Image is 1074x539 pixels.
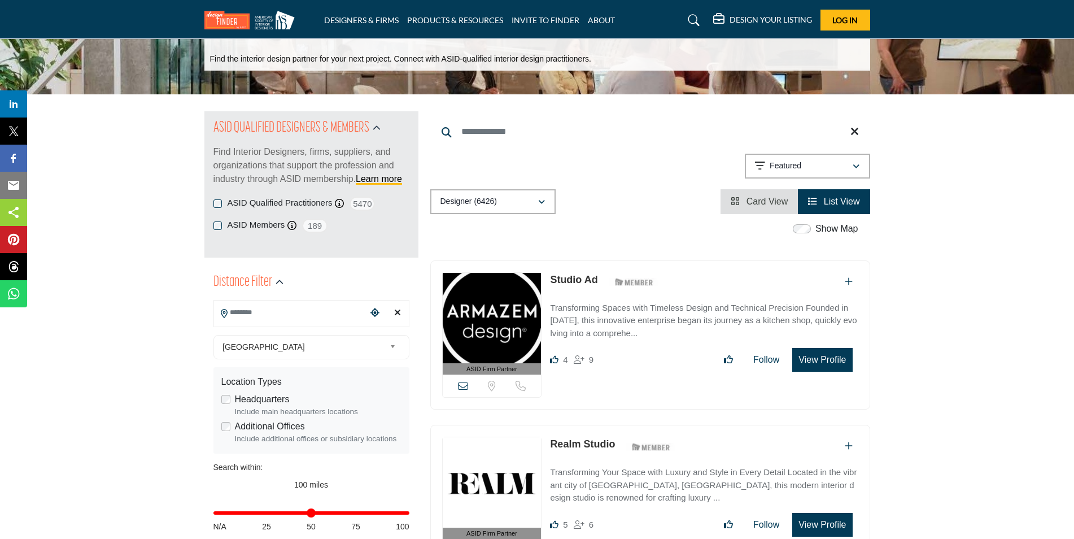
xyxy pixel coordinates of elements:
p: Find Interior Designers, firms, suppliers, and organizations that support the profession and indu... [213,145,409,186]
div: Location Types [221,375,401,389]
span: ASID Firm Partner [466,364,517,374]
span: 9 [589,355,593,364]
label: Additional Offices [235,420,305,433]
button: Log In [820,10,870,31]
p: Studio Ad [550,272,597,288]
div: Choose your current location [366,301,383,325]
input: ASID Members checkbox [213,221,222,230]
h2: Distance Filter [213,272,272,293]
a: Search [677,11,707,29]
a: Learn more [356,174,402,184]
span: 5470 [350,197,375,211]
p: Realm Studio [550,437,615,452]
div: Include main headquarters locations [235,406,401,418]
span: N/A [213,521,226,533]
button: View Profile [792,513,852,537]
span: Card View [746,197,788,206]
label: Show Map [815,222,858,236]
span: 75 [351,521,360,533]
a: ABOUT [588,15,615,25]
a: DESIGNERS & FIRMS [324,15,399,25]
span: ASID Firm Partner [466,529,517,538]
a: ASID Firm Partner [443,273,542,375]
span: 6 [589,520,593,529]
button: Designer (6426) [430,189,556,214]
div: Include additional offices or subsidiary locations [235,433,401,445]
label: ASID Qualified Practitioners [228,197,333,210]
div: Followers [574,353,593,367]
img: ASID Members Badge Icon [626,440,676,454]
div: Followers [574,518,593,532]
i: Likes [550,355,558,364]
h5: DESIGN YOUR LISTING [730,15,812,25]
i: Likes [550,520,558,529]
span: 25 [262,521,271,533]
div: Clear search location [389,301,406,325]
a: INVITE TO FINDER [512,15,579,25]
p: Transforming Spaces with Timeless Design and Technical Precision Founded in [DATE], this innovati... [550,302,858,340]
button: View Profile [792,348,852,372]
span: [GEOGRAPHIC_DATA] [222,340,385,354]
img: Site Logo [204,11,300,29]
label: Headquarters [235,393,290,406]
button: Follow [746,514,787,536]
span: 5 [563,520,567,529]
li: Card View [721,189,798,214]
a: View Card [731,197,788,206]
a: Realm Studio [550,438,615,450]
a: View List [808,197,859,206]
input: Search Keyword [430,118,870,145]
span: 50 [307,521,316,533]
button: Follow [746,349,787,371]
span: 100 [396,521,409,533]
a: Transforming Your Space with Luxury and Style in Every Detail Located in the vibrant city of [GEO... [550,459,858,505]
p: Find the interior design partner for your next project. Connect with ASID-qualified interior desi... [210,54,591,65]
button: Like listing [717,514,740,536]
input: Search Location [214,302,366,324]
h2: ASID QUALIFIED DESIGNERS & MEMBERS [213,118,369,138]
label: ASID Members [228,219,285,232]
div: Search within: [213,462,409,473]
img: Realm Studio [443,437,542,528]
button: Like listing [717,349,740,371]
a: Studio Ad [550,274,597,285]
li: List View [798,189,870,214]
span: Log In [832,15,858,25]
a: Add To List [845,441,853,451]
span: List View [824,197,860,206]
button: Featured [745,154,870,179]
img: Studio Ad [443,273,542,363]
a: PRODUCTS & RESOURCES [407,15,503,25]
a: Add To List [845,277,853,286]
p: Featured [770,160,801,172]
input: ASID Qualified Practitioners checkbox [213,199,222,208]
a: Transforming Spaces with Timeless Design and Technical Precision Founded in [DATE], this innovati... [550,295,858,340]
span: 189 [302,219,328,233]
span: 100 miles [294,480,328,489]
span: 4 [563,355,567,364]
div: DESIGN YOUR LISTING [713,14,812,27]
img: ASID Members Badge Icon [609,275,660,289]
p: Designer (6426) [440,196,497,207]
p: Transforming Your Space with Luxury and Style in Every Detail Located in the vibrant city of [GEO... [550,466,858,505]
